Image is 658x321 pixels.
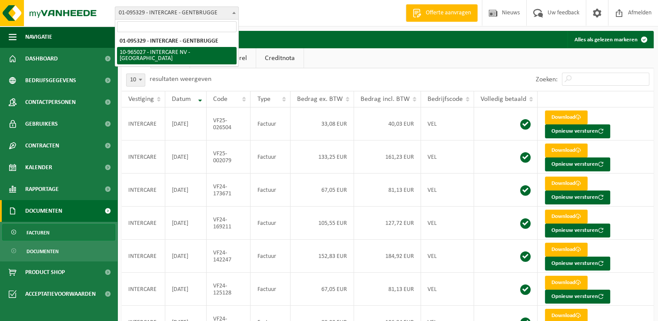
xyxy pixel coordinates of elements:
span: 01-095329 - INTERCARE - GENTBRUGGE [115,7,238,19]
label: resultaten weergeven [150,76,211,83]
td: [DATE] [165,207,207,240]
a: Offerte aanvragen [406,4,478,22]
a: Download [545,276,588,290]
span: Vestiging [128,96,154,103]
span: Bedrag incl. BTW [361,96,410,103]
td: 40,03 EUR [354,107,421,140]
td: Factuur [251,174,290,207]
td: VF24-125128 [207,273,251,306]
td: 67,05 EUR [291,273,354,306]
td: 161,23 EUR [354,140,421,174]
td: VEL [421,174,474,207]
td: VEL [421,207,474,240]
td: VF24-169211 [207,207,251,240]
td: 33,08 EUR [291,107,354,140]
span: 10 [127,74,145,86]
td: 67,05 EUR [291,174,354,207]
td: Factuur [251,107,290,140]
td: 133,25 EUR [291,140,354,174]
span: Code [213,96,227,103]
span: Kalender [25,157,52,178]
span: Facturen [27,224,50,241]
label: Zoeken: [536,76,558,83]
td: 105,55 EUR [291,207,354,240]
span: 01-095329 - INTERCARE - GENTBRUGGE [115,7,239,20]
span: Documenten [27,243,59,260]
td: INTERCARE [122,273,165,306]
a: Download [545,144,588,157]
td: VF24-142247 [207,240,251,273]
td: [DATE] [165,140,207,174]
a: Download [545,110,588,124]
a: Creditnota [256,48,304,68]
td: VEL [421,273,474,306]
span: Contracten [25,135,59,157]
td: INTERCARE [122,240,165,273]
span: Contactpersonen [25,91,76,113]
a: Download [545,243,588,257]
td: VEL [421,240,474,273]
span: Dashboard [25,48,58,70]
span: Bedrag ex. BTW [297,96,343,103]
td: VEL [421,107,474,140]
span: Navigatie [25,26,52,48]
td: VF24-173671 [207,174,251,207]
td: 127,72 EUR [354,207,421,240]
td: [DATE] [165,240,207,273]
span: Gebruikers [25,113,58,135]
td: VF25-026504 [207,107,251,140]
button: Opnieuw versturen [545,124,610,138]
span: Bedrijfsgegevens [25,70,76,91]
td: Factuur [251,140,290,174]
td: Factuur [251,273,290,306]
button: Opnieuw versturen [545,157,610,171]
td: INTERCARE [122,207,165,240]
td: 152,83 EUR [291,240,354,273]
button: Opnieuw versturen [545,224,610,237]
td: Factuur [251,207,290,240]
span: Product Shop [25,261,65,283]
span: 10 [126,74,145,87]
button: Opnieuw versturen [545,191,610,204]
li: 10-965027 - INTERCARE NV - [GEOGRAPHIC_DATA] [117,47,237,64]
span: Bedrijfscode [428,96,463,103]
td: INTERCARE [122,140,165,174]
button: Opnieuw versturen [545,290,610,304]
span: Offerte aanvragen [424,9,473,17]
button: Opnieuw versturen [545,257,610,271]
span: Type [257,96,270,103]
td: INTERCARE [122,107,165,140]
span: Documenten [25,200,62,222]
td: [DATE] [165,174,207,207]
span: Datum [172,96,191,103]
a: Download [545,177,588,191]
li: 01-095329 - INTERCARE - GENTBRUGGE [117,36,237,47]
td: [DATE] [165,107,207,140]
button: Alles als gelezen markeren [568,31,653,48]
td: INTERCARE [122,174,165,207]
td: Factuur [251,240,290,273]
span: Volledig betaald [481,96,526,103]
span: Rapportage [25,178,59,200]
td: 81,13 EUR [354,273,421,306]
td: 81,13 EUR [354,174,421,207]
a: Documenten [2,243,115,259]
a: Facturen [2,224,115,241]
td: 184,92 EUR [354,240,421,273]
td: VF25-002079 [207,140,251,174]
td: VEL [421,140,474,174]
td: [DATE] [165,273,207,306]
span: Acceptatievoorwaarden [25,283,96,305]
a: Download [545,210,588,224]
